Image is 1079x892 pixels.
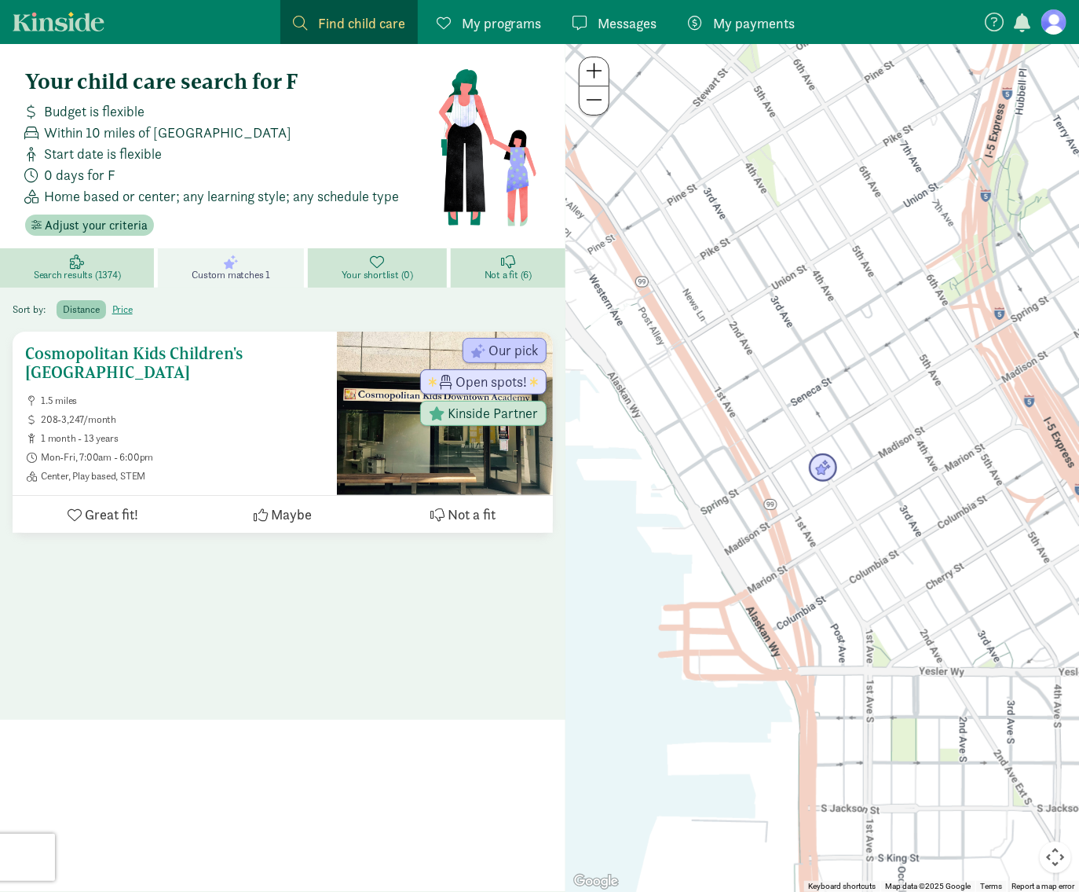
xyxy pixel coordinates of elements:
[808,881,876,892] button: Keyboard shortcuts
[373,496,553,533] button: Not a fit
[41,413,324,426] span: 208-3,247/month
[41,395,324,407] span: 1.5 miles
[25,344,324,382] h5: Cosmopolitan Kids Children's [GEOGRAPHIC_DATA]
[570,872,622,892] a: Open this area in Google Maps (opens a new window)
[271,504,312,525] span: Maybe
[45,216,148,235] span: Adjust your criteria
[44,122,291,143] span: Within 10 miles of [GEOGRAPHIC_DATA]
[485,269,532,281] span: Not a fit (6)
[455,375,527,389] span: Open spots!
[1040,842,1071,873] button: Map camera controls
[106,300,139,319] label: price
[34,269,121,281] span: Search results (1374)
[13,12,104,31] a: Kinside
[25,69,437,94] h4: Your child care search for F
[448,406,538,420] span: Kinside Partner
[44,164,115,185] span: 0 days for F
[57,300,105,319] label: distance
[1011,882,1074,890] a: Report a map error
[342,269,413,281] span: Your shortlist (0)
[44,143,162,164] span: Start date is flexible
[192,269,270,281] span: Custom matches 1
[44,101,144,122] span: Budget is flexible
[44,185,399,207] span: Home based or center; any learning style; any schedule type
[885,882,971,890] span: Map data ©2025 Google
[41,451,324,464] span: Mon-Fri, 7:00am - 6:00pm
[448,504,496,525] span: Not a fit
[308,248,451,288] a: Your shortlist (0)
[318,13,405,34] span: Find child care
[192,496,372,533] button: Maybe
[808,453,838,483] div: Click to see details
[13,496,192,533] button: Great fit!
[488,343,538,358] span: Our pick
[598,13,657,34] span: Messages
[462,13,542,34] span: My programs
[13,303,54,316] span: Sort by:
[41,470,324,483] span: Center, Play based, STEM
[714,13,796,34] span: My payments
[980,882,1002,890] a: Terms (opens in new tab)
[85,504,138,525] span: Great fit!
[25,215,154,237] button: Adjust your criteria
[41,432,324,445] span: 1 month - 13 years
[570,872,622,892] img: Google
[451,248,565,288] a: Not a fit (6)
[158,248,307,288] a: Custom matches 1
